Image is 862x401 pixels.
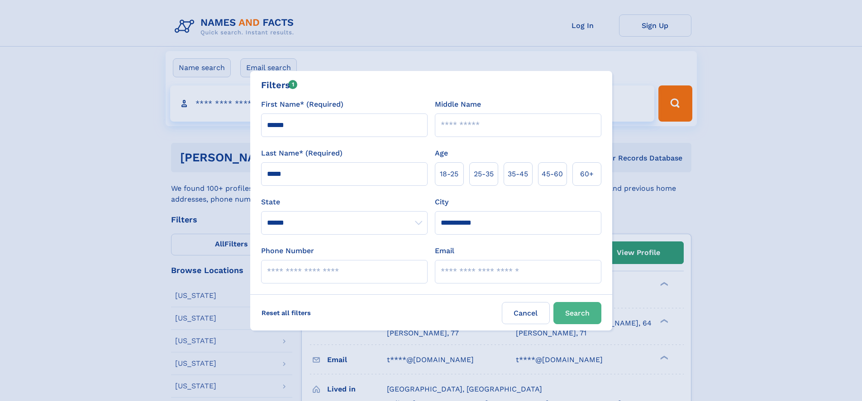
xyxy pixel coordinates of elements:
[508,169,528,179] span: 35‑45
[261,197,428,208] label: State
[261,245,314,256] label: Phone Number
[261,148,343,159] label: Last Name* (Required)
[435,148,448,159] label: Age
[474,169,494,179] span: 25‑35
[435,197,448,208] label: City
[542,169,563,179] span: 45‑60
[256,302,317,324] label: Reset all filters
[435,245,454,256] label: Email
[261,99,343,110] label: First Name* (Required)
[553,302,601,324] button: Search
[261,78,298,92] div: Filters
[435,99,481,110] label: Middle Name
[502,302,550,324] label: Cancel
[440,169,458,179] span: 18‑25
[580,169,594,179] span: 60+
